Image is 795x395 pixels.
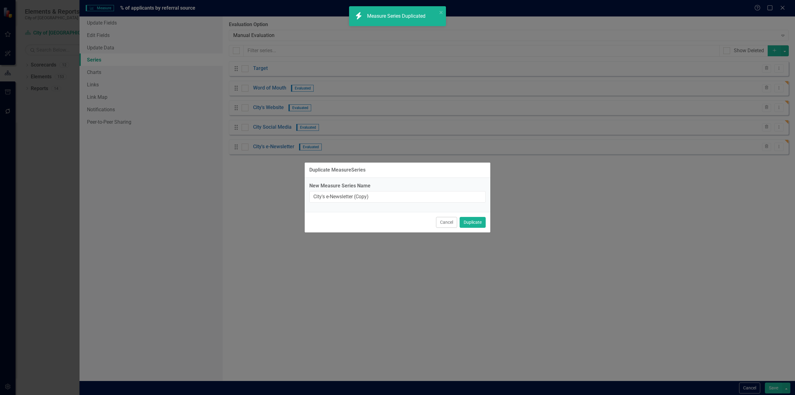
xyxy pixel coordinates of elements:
[309,167,366,173] div: Duplicate MeasureSeries
[309,182,486,190] label: New Measure Series Name
[436,217,457,228] button: Cancel
[309,191,486,203] input: Name
[439,9,443,16] button: close
[460,217,486,228] button: Duplicate
[367,13,427,20] div: Measure Series Duplicated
